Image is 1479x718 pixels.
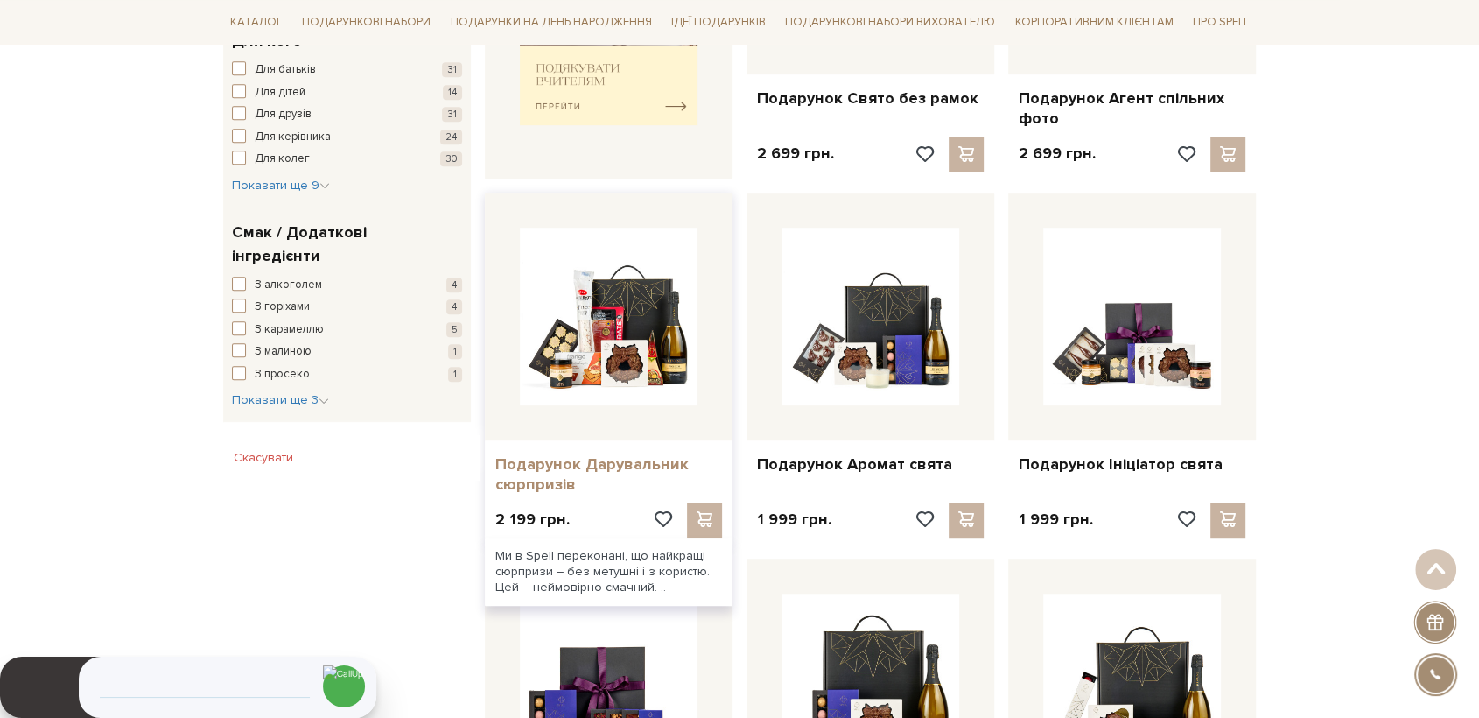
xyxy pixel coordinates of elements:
[443,85,462,100] span: 14
[232,343,462,361] button: З малиною 1
[495,454,722,496] a: Подарунок Дарувальник сюрпризів
[442,107,462,122] span: 31
[1019,454,1245,475] a: Подарунок Ініціатор свята
[232,392,329,407] span: Показати ще 3
[255,299,310,316] span: З горіхами
[295,9,438,36] a: Подарункові набори
[1186,9,1256,36] a: Про Spell
[1019,144,1096,164] p: 2 699 грн.
[232,106,462,123] button: Для друзів 31
[232,151,462,168] button: Для колег 30
[757,510,831,530] p: 1 999 грн.
[448,367,462,382] span: 1
[1019,88,1245,130] a: Подарунок Агент спільних фото
[255,151,310,168] span: Для колег
[223,444,304,472] button: Скасувати
[223,9,290,36] a: Каталог
[232,178,330,193] span: Показати ще 9
[255,129,331,146] span: Для керівника
[232,277,462,294] button: З алкоголем 4
[232,366,462,384] button: З просеко 1
[778,7,1002,37] a: Подарункові набори вихователю
[448,344,462,359] span: 1
[1019,510,1093,530] p: 1 999 грн.
[232,61,462,79] button: Для батьків 31
[444,9,659,36] a: Подарунки на День народження
[440,151,462,166] span: 30
[757,144,834,164] p: 2 699 грн.
[757,454,984,475] a: Подарунок Аромат свята
[255,106,312,123] span: Для друзів
[1008,7,1181,37] a: Корпоративним клієнтам
[232,221,458,268] span: Смак / Додаткові інгредієнти
[255,343,312,361] span: З малиною
[232,129,462,146] button: Для керівника 24
[255,84,305,102] span: Для дітей
[232,391,329,409] button: Показати ще 3
[440,130,462,144] span: 24
[757,88,984,109] a: Подарунок Свято без рамок
[232,321,462,339] button: З карамеллю 5
[255,366,310,384] span: З просеко
[255,277,322,294] span: З алкоголем
[495,510,570,530] p: 2 199 грн.
[442,62,462,77] span: 31
[232,177,330,194] button: Показати ще 9
[664,9,773,36] a: Ідеї подарунків
[232,299,462,316] button: З горіхами 4
[232,84,462,102] button: Для дітей 14
[446,322,462,337] span: 5
[255,321,324,339] span: З карамеллю
[446,299,462,314] span: 4
[255,61,316,79] span: Для батьків
[446,278,462,292] span: 4
[485,538,732,607] div: Ми в Spell переконані, що найкращі сюрпризи – без метушні і з користю. Цей – неймовірно смачний. ..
